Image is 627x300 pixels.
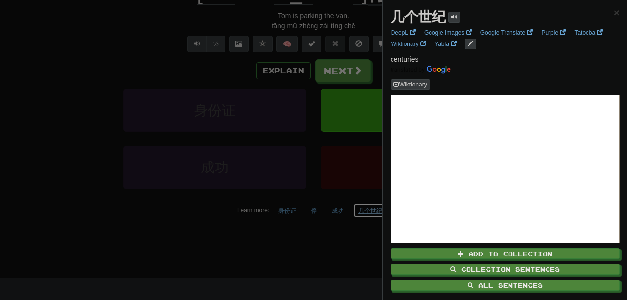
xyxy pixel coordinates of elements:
[571,27,606,38] a: Tatoeba
[614,7,620,18] button: Close
[465,39,476,49] button: edit links
[388,39,429,49] a: Wiktionary
[391,248,620,259] button: Add to Collection
[538,27,569,38] a: Purple
[421,27,475,38] a: Google Images
[614,7,620,18] span: ×
[391,264,620,275] button: Collection Sentences
[391,66,451,74] img: Color short
[477,27,536,38] a: Google Translate
[391,55,419,63] span: centuries
[388,27,419,38] a: DeepL
[391,280,620,291] button: All Sentences
[391,9,446,25] strong: 几个世纪
[431,39,460,49] a: Yabla
[391,79,430,90] button: Wiktionary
